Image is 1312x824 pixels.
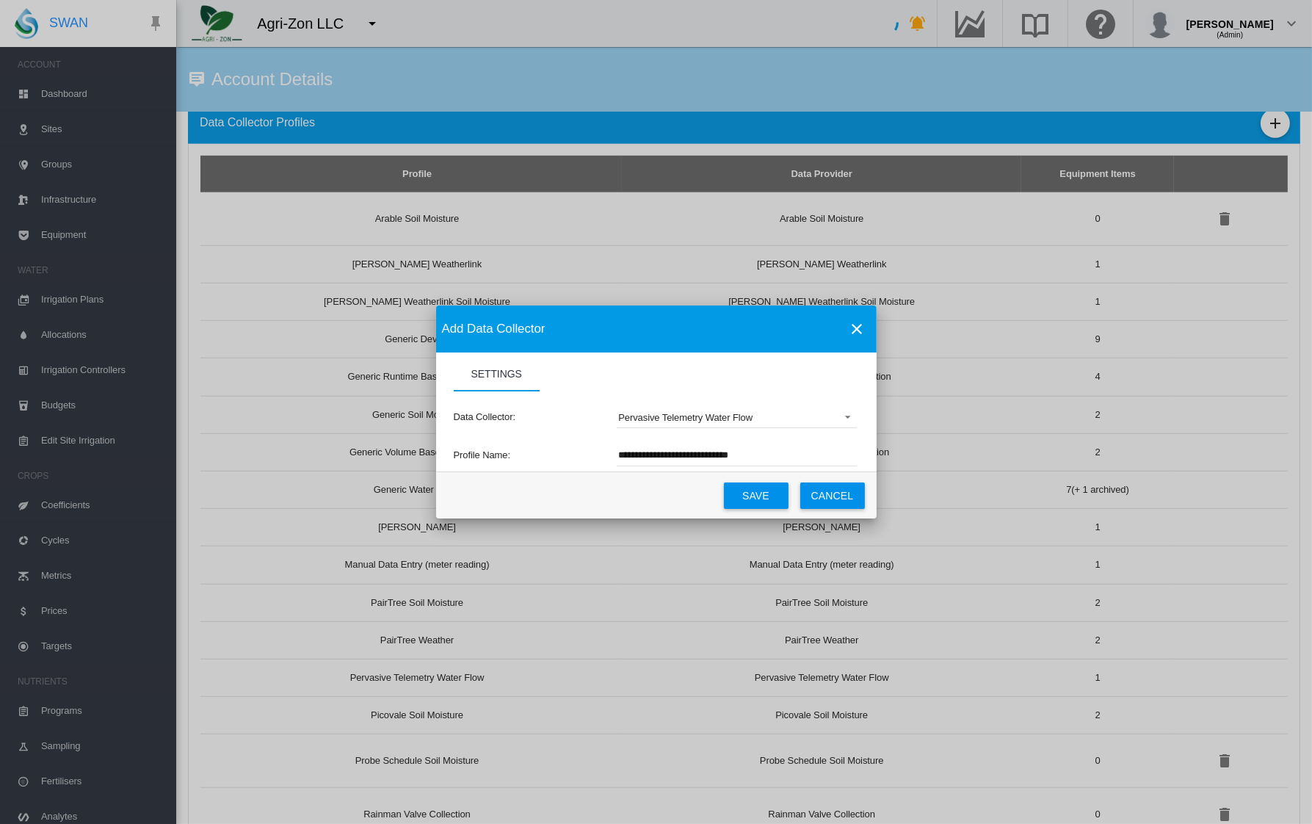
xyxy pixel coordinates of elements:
[436,306,877,518] md-dialog: Settings Settings ...
[849,320,866,338] md-icon: icon-close
[442,320,546,338] span: Add Data Collector
[618,412,753,423] div: Pervasive Telemetry Water Flow
[800,483,865,509] button: Cancel
[843,314,872,344] button: icon-close
[724,483,789,509] button: Save
[454,411,616,424] label: Data Collector:
[454,449,616,462] label: Profile Name:
[471,368,522,380] span: Settings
